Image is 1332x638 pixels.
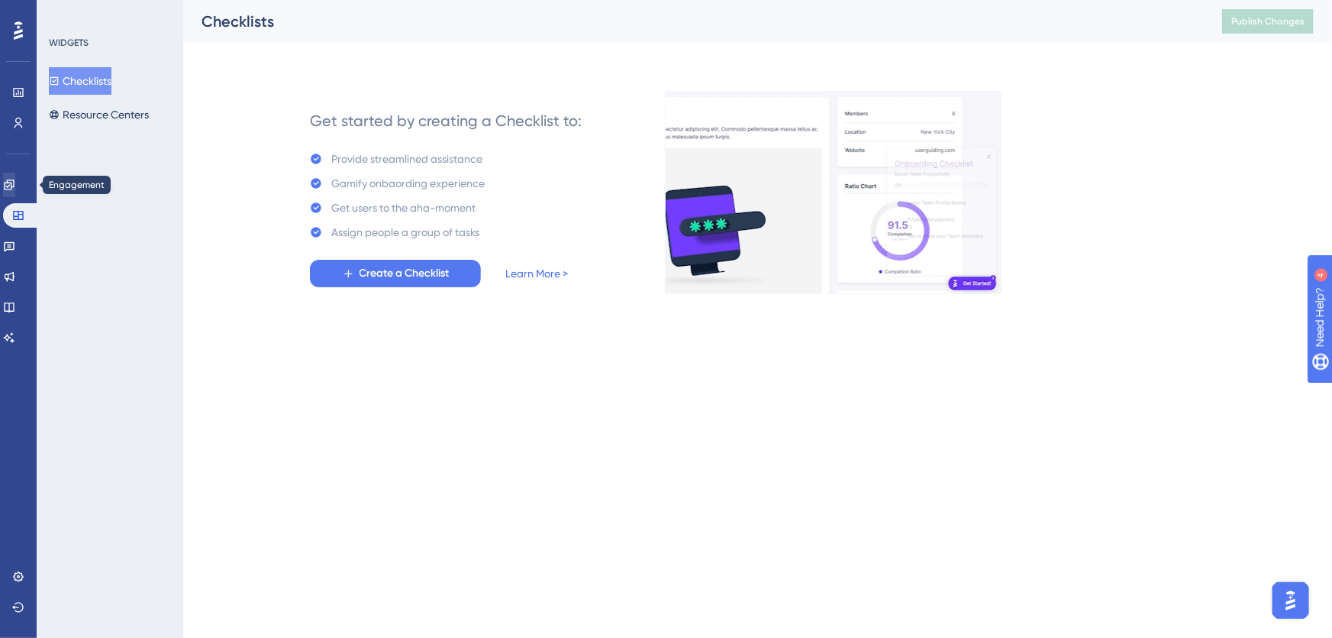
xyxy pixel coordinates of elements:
button: Resource Centers [49,101,149,128]
iframe: UserGuiding AI Assistant Launcher [1268,578,1314,623]
div: Checklists [202,11,1184,32]
button: Publish Changes [1222,9,1314,34]
div: Get users to the aha-moment [331,199,476,217]
a: Learn More > [505,264,568,283]
div: Get started by creating a Checklist to: [310,110,582,131]
span: Need Help? [36,4,95,22]
img: e28e67207451d1beac2d0b01ddd05b56.gif [665,91,1002,294]
button: Checklists [49,67,111,95]
div: 4 [106,8,111,20]
button: Create a Checklist [310,260,481,287]
div: Assign people a group of tasks [331,223,479,241]
div: Gamify onbaording experience [331,174,485,193]
span: Publish Changes [1231,15,1305,28]
span: Create a Checklist [360,264,450,283]
div: Provide streamlined assistance [331,150,482,168]
div: WIDGETS [49,37,89,49]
